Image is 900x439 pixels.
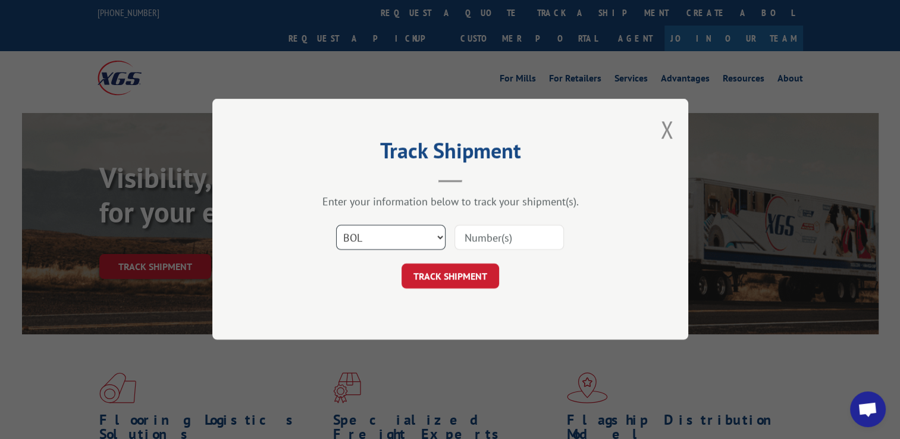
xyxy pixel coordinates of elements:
div: Enter your information below to track your shipment(s). [272,195,629,209]
button: TRACK SHIPMENT [402,264,499,289]
h2: Track Shipment [272,142,629,165]
div: Open chat [850,391,886,427]
input: Number(s) [454,225,564,250]
button: Close modal [660,114,673,145]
